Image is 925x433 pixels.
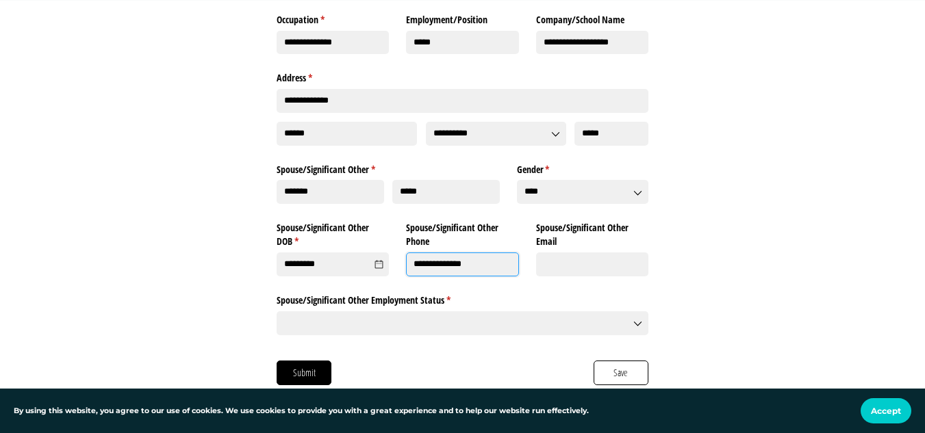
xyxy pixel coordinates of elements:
input: State [426,122,566,146]
input: Address Line 1 [277,89,648,113]
input: Zip Code [574,122,648,146]
label: Gender [517,158,648,176]
label: Occupation [277,8,389,26]
label: Spouse/​Significant Other DOB [277,217,389,248]
button: Accept [861,398,911,423]
legend: Address [277,67,648,85]
input: City [277,122,417,146]
label: Employment/​Position [406,8,518,26]
input: First [277,180,383,204]
label: Spouse/​Significant Other Phone [406,217,518,248]
span: Accept [871,406,901,416]
span: Submit [292,365,316,380]
label: Spouse/​Significant Other Employment Status [277,289,648,307]
label: Spouse/​Significant Other Email [536,217,648,248]
legend: Spouse/​Significant Other [277,158,499,176]
label: Company/​School Name [536,8,648,26]
button: Save [594,360,648,385]
span: Save [613,365,629,380]
p: By using this website, you agree to our use of cookies. We use cookies to provide you with a grea... [14,405,589,417]
input: Last [392,180,499,204]
button: Submit [277,360,331,385]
